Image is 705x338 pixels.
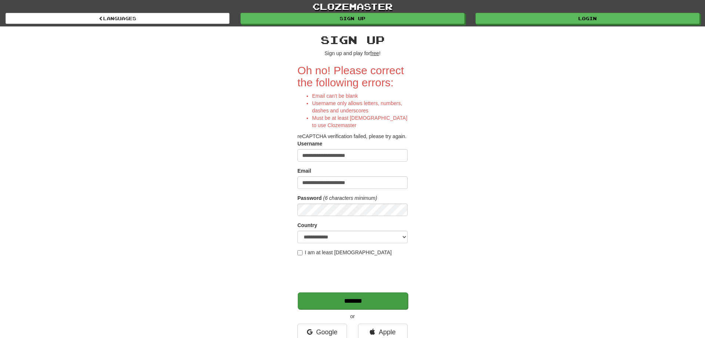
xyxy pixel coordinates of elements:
[297,64,408,89] h2: Oh no! Please correct the following errors:
[297,140,322,147] label: Username
[297,249,392,256] label: I am at least [DEMOGRAPHIC_DATA]
[297,50,408,57] p: Sign up and play for !
[297,167,311,175] label: Email
[312,92,408,100] li: Email can't be blank
[6,13,229,24] a: Languages
[323,195,377,201] em: (6 characters minimum)
[297,313,408,320] p: or
[297,194,322,202] label: Password
[241,13,464,24] a: Sign up
[297,260,409,288] iframe: reCAPTCHA
[297,250,303,255] input: I am at least [DEMOGRAPHIC_DATA]
[370,50,379,56] u: free
[476,13,699,24] a: Login
[297,64,408,309] form: reCAPTCHA verification failed, please try again.
[297,222,317,229] label: Country
[297,34,408,46] h2: Sign up
[312,100,408,114] li: Username only allows letters, numbers, dashes and underscores
[312,114,408,129] li: Must be at least [DEMOGRAPHIC_DATA] to use Clozemaster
